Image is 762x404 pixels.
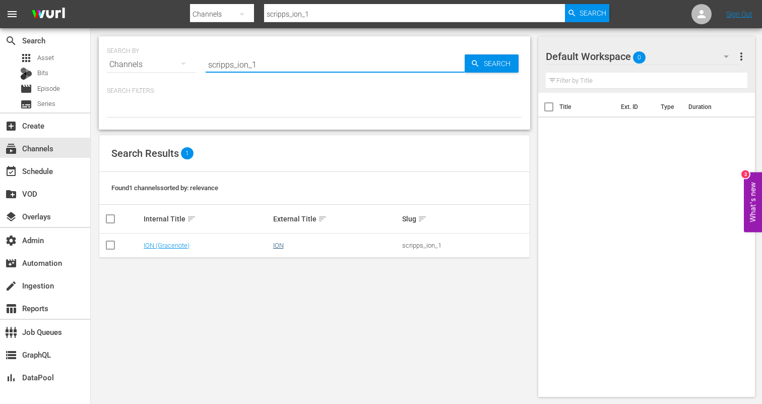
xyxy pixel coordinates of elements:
span: Reports [5,303,17,315]
div: Slug [402,213,528,225]
img: ans4CAIJ8jUAAAAAAAAAAAAAAAAAAAAAAAAgQb4GAAAAAAAAAAAAAAAAAAAAAAAAJMjXAAAAAAAAAAAAAAAAAAAAAAAAgAT5G... [24,3,73,26]
span: Overlays [5,211,17,223]
div: scripps_ion_1 [402,242,528,249]
span: Search Results [111,147,179,159]
button: more_vert [735,44,747,69]
a: ION (Gracenote) [144,242,189,249]
a: Sign Out [726,10,752,18]
span: Schedule [5,165,17,178]
span: Found 1 channels sorted by: relevance [111,184,218,192]
a: ION [273,242,284,249]
div: Internal Title [144,213,270,225]
span: sort [418,214,427,223]
span: Search [5,35,17,47]
p: Search Filters: [107,87,522,95]
span: 1 [181,147,194,159]
span: VOD [5,188,17,200]
span: sort [318,214,327,223]
button: Search [565,4,609,22]
span: Asset [37,53,54,63]
span: Create [5,120,17,132]
span: Series [37,99,55,109]
th: Title [559,93,615,121]
span: sort [187,214,196,223]
span: more_vert [735,50,747,63]
span: Episode [20,83,32,95]
th: Ext. ID [615,93,655,121]
span: Search [480,54,519,73]
div: Bits [20,68,32,80]
span: Job Queues [5,326,17,338]
button: Open Feedback Widget [744,172,762,232]
span: DataPool [5,372,17,384]
div: External Title [273,213,399,225]
span: Asset [20,52,32,64]
th: Type [655,93,682,121]
span: Ingestion [5,280,17,292]
span: menu [6,8,18,20]
span: Episode [37,84,60,94]
div: Default Workspace [546,42,739,71]
span: Bits [37,68,48,78]
span: GraphQL [5,349,17,361]
div: 3 [741,170,749,178]
th: Duration [682,93,743,121]
span: Automation [5,257,17,269]
div: Channels [107,50,196,79]
span: Admin [5,235,17,247]
span: 0 [633,47,646,68]
span: Channels [5,143,17,155]
button: Search [465,54,519,73]
span: Series [20,98,32,110]
span: Search [580,4,606,22]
